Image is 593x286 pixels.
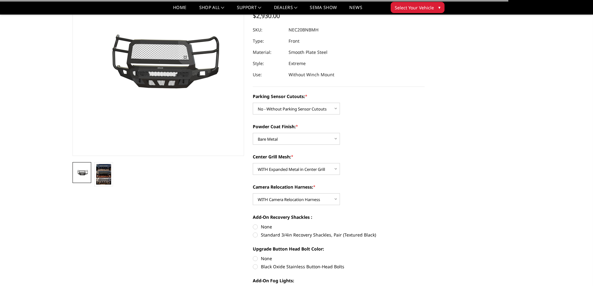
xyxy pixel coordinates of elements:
[253,93,425,100] label: Parking Sensor Cutouts:
[438,4,440,11] span: ▾
[253,123,425,130] label: Powder Coat Finish:
[253,263,425,270] label: Black Oxide Stainless Button-Head Bolts
[74,169,89,176] img: 2020-2023 Chevrolet 2500-3500 - Freedom Series - Extreme Front Bumper
[253,277,425,284] label: Add-On Fog Lights:
[253,184,425,190] label: Camera Relocation Harness:
[274,5,298,14] a: Dealers
[289,24,318,35] dd: NEC20BNBMH
[391,2,445,13] button: Select Your Vehicle
[253,153,425,160] label: Center Grill Mesh:
[289,35,299,47] dd: Front
[199,5,224,14] a: shop all
[310,5,337,14] a: SEMA Show
[253,12,280,20] span: $2,930.00
[253,214,425,220] label: Add-On Recovery Shackles :
[253,35,284,47] dt: Type:
[349,5,362,14] a: News
[253,69,284,80] dt: Use:
[289,69,334,80] dd: Without Winch Mount
[253,246,425,252] label: Upgrade Button Head Bolt Color:
[96,164,111,185] img: 2020-2023 Chevrolet 2500-3500 - Freedom Series - Extreme Front Bumper
[253,232,425,238] label: Standard 3/4in Recovery Shackles, Pair (Textured Black)
[173,5,186,14] a: Home
[253,24,284,35] dt: SKU:
[289,58,306,69] dd: Extreme
[237,5,261,14] a: Support
[253,255,425,262] label: None
[395,4,434,11] span: Select Your Vehicle
[289,47,327,58] dd: Smooth Plate Steel
[253,223,425,230] label: None
[253,47,284,58] dt: Material:
[253,58,284,69] dt: Style:
[562,256,593,286] iframe: Chat Widget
